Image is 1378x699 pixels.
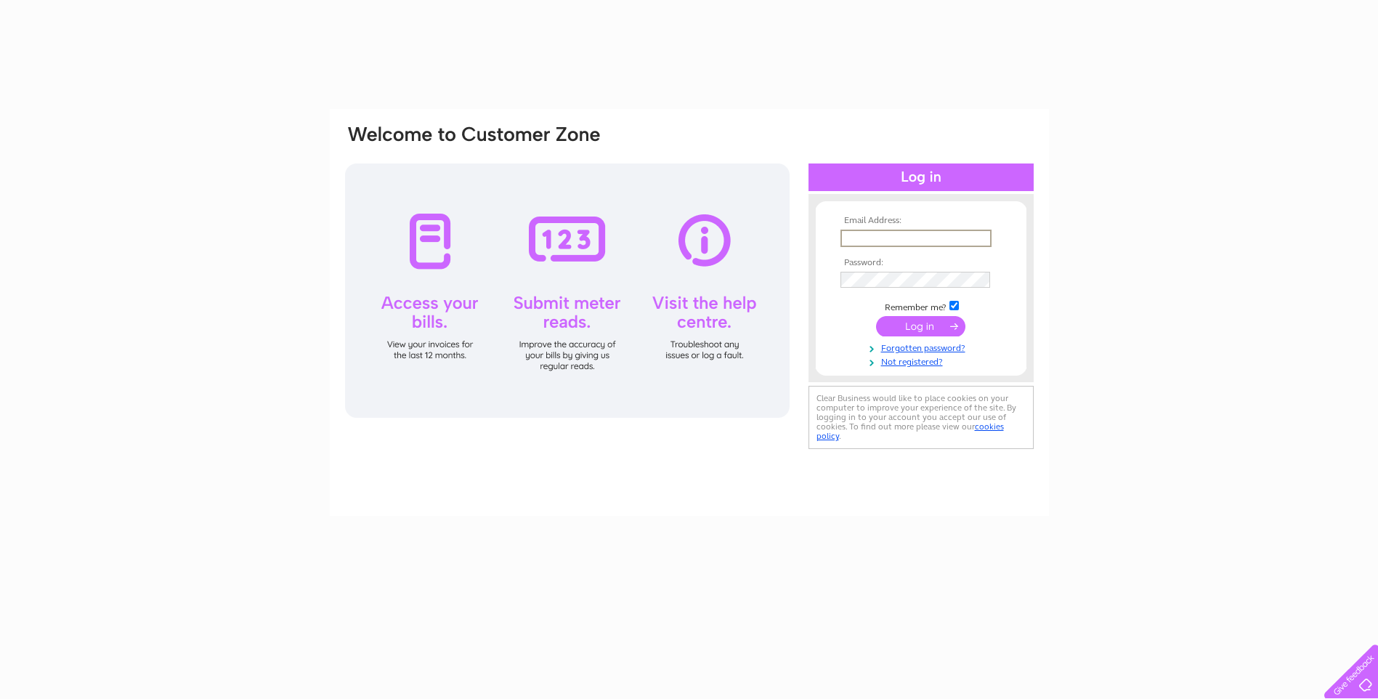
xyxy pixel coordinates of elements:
[876,316,965,336] input: Submit
[837,216,1005,226] th: Email Address:
[816,421,1004,441] a: cookies policy
[840,340,1005,354] a: Forgotten password?
[840,354,1005,368] a: Not registered?
[808,386,1034,449] div: Clear Business would like to place cookies on your computer to improve your experience of the sit...
[837,299,1005,313] td: Remember me?
[837,258,1005,268] th: Password:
